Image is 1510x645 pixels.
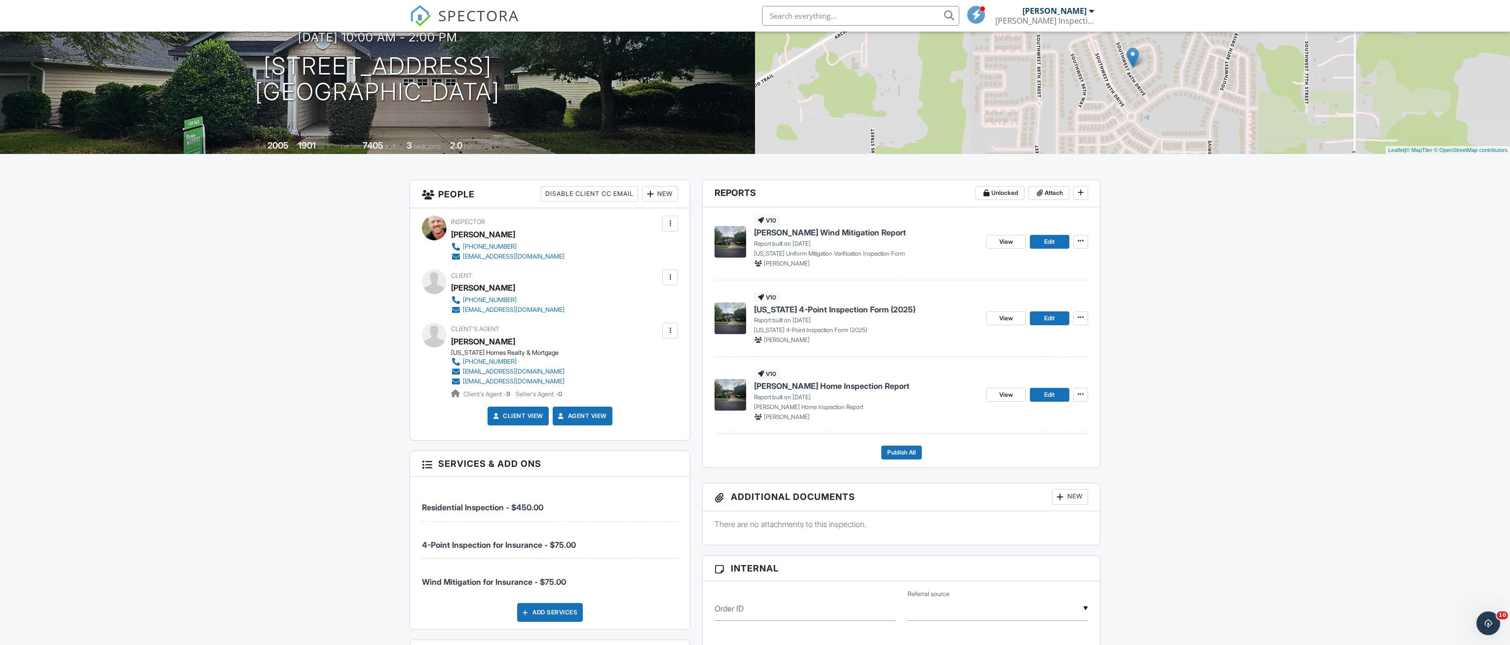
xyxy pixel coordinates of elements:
[451,280,515,295] div: [PERSON_NAME]
[407,140,412,151] div: 3
[410,5,431,27] img: The Best Home Inspection Software - Spectora
[422,540,576,550] span: 4-Point Inspection for Insurance - $75.00
[451,242,565,252] a: [PHONE_NUMBER]
[541,186,638,202] div: Disable Client CC Email
[410,180,690,208] h3: People
[516,390,562,398] span: Seller's Agent -
[463,243,517,251] div: [PHONE_NUMBER]
[422,559,678,595] li: Service: Wind Mitigation for Insurance
[385,143,397,150] span: sq.ft.
[438,5,519,26] span: SPECTORA
[715,603,744,614] label: Order ID
[255,143,266,150] span: Built
[463,306,565,314] div: [EMAIL_ADDRESS][DOMAIN_NAME]
[414,143,441,150] span: bedrooms
[410,13,519,34] a: SPECTORA
[451,377,565,386] a: [EMAIL_ADDRESS][DOMAIN_NAME]
[995,16,1094,26] div: Garber Inspection Services
[422,577,566,587] span: Wind Mitigation for Insurance - $75.00
[1052,489,1088,505] div: New
[463,296,517,304] div: [PHONE_NUMBER]
[298,140,316,151] div: 1901
[410,451,690,477] h3: Services & Add ons
[464,143,492,150] span: bathrooms
[556,411,607,421] a: Agent View
[762,6,959,26] input: Search everything...
[422,484,678,521] li: Service: Residential Inspection
[642,186,678,202] div: New
[451,295,565,305] a: [PHONE_NUMBER]
[450,140,462,151] div: 2.0
[1406,147,1433,153] a: © MapTiler
[422,502,543,512] span: Residential Inspection - $450.00
[506,390,510,398] strong: 9
[463,368,565,376] div: [EMAIL_ADDRESS][DOMAIN_NAME]
[463,390,512,398] span: Client's Agent -
[451,227,515,242] div: [PERSON_NAME]
[451,367,565,377] a: [EMAIL_ADDRESS][DOMAIN_NAME]
[451,357,565,367] a: [PHONE_NUMBER]
[715,519,1088,530] p: There are no attachments to this inspection.
[463,253,565,261] div: [EMAIL_ADDRESS][DOMAIN_NAME]
[1388,147,1404,153] a: Leaflet
[1434,147,1508,153] a: © OpenStreetMap contributors
[907,590,949,599] label: Referral source
[451,325,499,333] span: Client's Agent
[703,483,1100,511] h3: Additional Documents
[267,140,289,151] div: 2005
[491,411,543,421] a: Client View
[1022,6,1087,16] div: [PERSON_NAME]
[317,143,331,150] span: sq. ft.
[451,305,565,315] a: [EMAIL_ADDRESS][DOMAIN_NAME]
[363,140,383,151] div: 7405
[255,53,500,106] h1: [STREET_ADDRESS] [GEOGRAPHIC_DATA]
[463,378,565,385] div: [EMAIL_ADDRESS][DOMAIN_NAME]
[517,603,583,622] div: Add Services
[422,522,678,559] li: Service: 4-Point Inspection for Insurance
[463,358,517,366] div: [PHONE_NUMBER]
[451,252,565,262] a: [EMAIL_ADDRESS][DOMAIN_NAME]
[1386,146,1510,154] div: |
[451,334,515,349] a: [PERSON_NAME]
[558,390,562,398] strong: 0
[340,143,361,150] span: Lot Size
[1476,611,1500,635] iframe: Intercom live chat
[451,349,572,357] div: [US_STATE] Homes Realty & Mortgage
[451,272,472,279] span: Client
[298,31,457,44] h3: [DATE] 10:00 am - 2:00 pm
[703,556,1100,581] h3: Internal
[451,218,485,226] span: Inspector
[1497,611,1508,619] span: 10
